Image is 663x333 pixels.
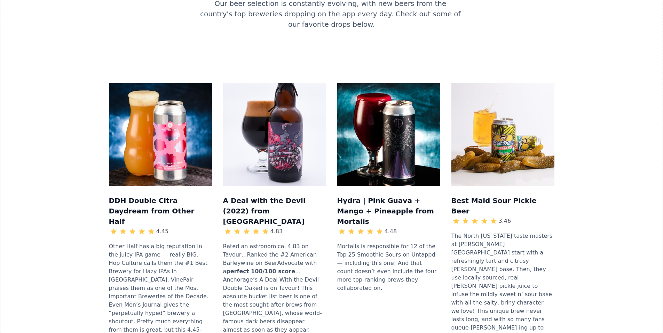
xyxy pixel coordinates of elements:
div: Mortalis is responsible for 12 of the Top 25 Smoothie Sours on Untappd — including this one! And ... [337,239,440,296]
img: Mockup [223,83,326,186]
div: 3.46 [498,217,511,225]
div: 4.83 [270,227,283,236]
strong: perfect 100/100 score [226,268,295,275]
h3: A Deal with the Devil (2022) from [GEOGRAPHIC_DATA] [223,194,326,227]
h3: DDH Double Citra Daydream from Other Half [109,194,212,227]
div: 4.45 [156,227,168,236]
h3: Hydra | Pink Guava + Mango + Pineapple from Mortalis [337,194,440,227]
img: Mockup [109,83,212,186]
div: 4.48 [384,227,397,236]
img: Mockup [451,83,554,186]
h3: Best Maid Sour Pickle Beer [451,194,554,216]
img: Mockup [337,83,440,186]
